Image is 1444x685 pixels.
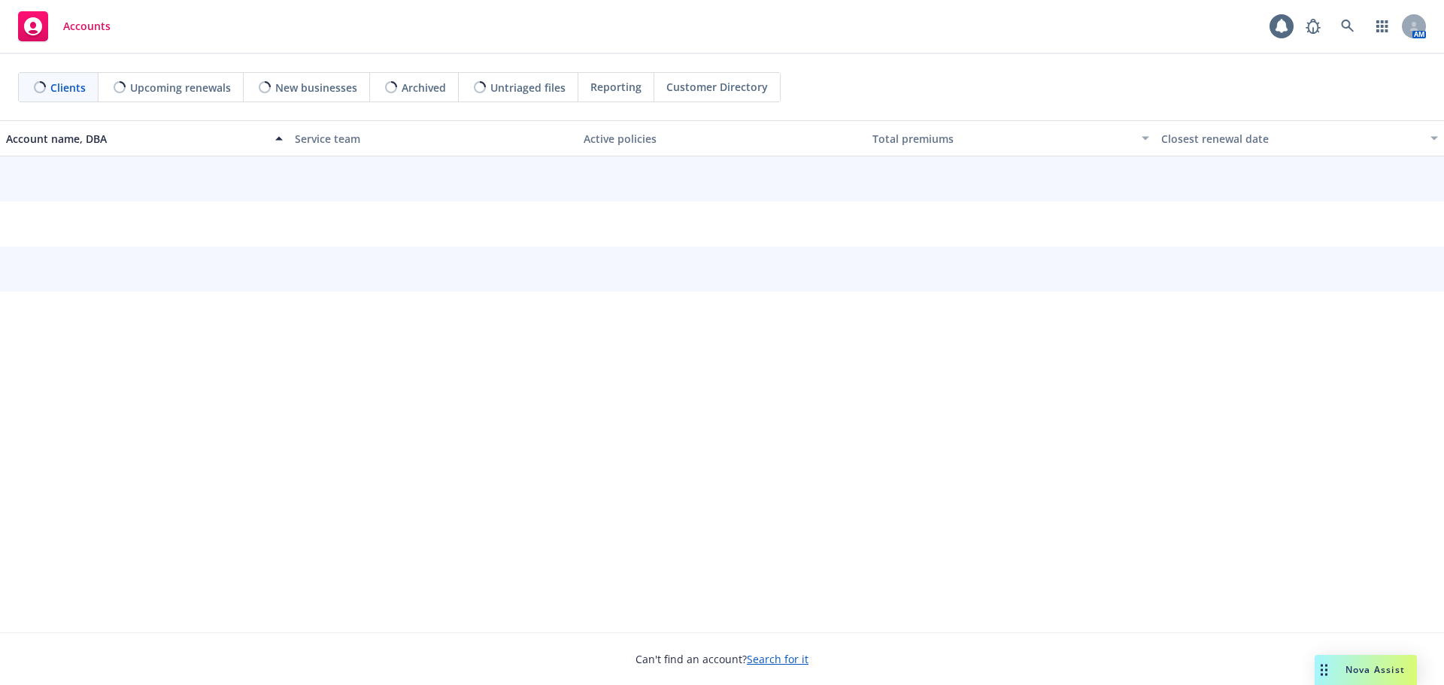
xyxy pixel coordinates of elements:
div: Account name, DBA [6,131,266,147]
a: Search [1333,11,1363,41]
button: Service team [289,120,578,156]
button: Total premiums [866,120,1155,156]
span: Archived [402,80,446,95]
div: Active policies [584,131,860,147]
span: Reporting [590,79,642,95]
div: Service team [295,131,572,147]
span: Can't find an account? [636,651,808,667]
button: Nova Assist [1315,655,1417,685]
a: Search for it [747,652,808,666]
a: Accounts [12,5,117,47]
div: Closest renewal date [1161,131,1421,147]
button: Active policies [578,120,866,156]
span: Untriaged files [490,80,566,95]
span: Nova Assist [1345,663,1405,676]
a: Switch app [1367,11,1397,41]
span: New businesses [275,80,357,95]
span: Customer Directory [666,79,768,95]
div: Drag to move [1315,655,1333,685]
a: Report a Bug [1298,11,1328,41]
span: Upcoming renewals [130,80,231,95]
span: Accounts [63,20,111,32]
button: Closest renewal date [1155,120,1444,156]
div: Total premiums [872,131,1133,147]
span: Clients [50,80,86,95]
